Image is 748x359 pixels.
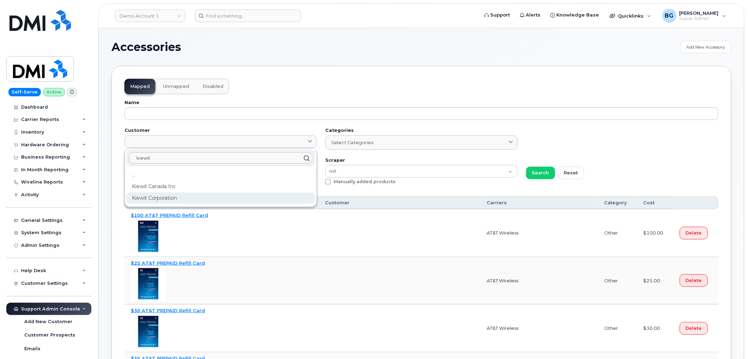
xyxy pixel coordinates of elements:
[131,314,166,349] img: thumb_accessories-69563-100x160.jpg
[325,135,518,150] a: Select Categories
[637,304,673,352] td: $30.00
[558,167,584,179] button: Reset
[325,158,518,163] label: Scraper
[124,128,317,133] label: Customer
[126,192,315,204] div: Kiewit Corporation
[480,209,598,257] td: AT&T Wireless
[334,179,396,184] span: Manually added products
[680,274,708,287] button: Delete
[637,209,673,257] td: $100.00
[480,197,598,209] th: Carriers
[480,257,598,305] td: AT&T Wireless
[126,169,315,181] div: ...
[564,169,578,176] span: Reset
[598,197,637,209] th: Category
[131,219,166,254] img: thumb_accessories-40899-100x160.jpg
[163,84,189,89] span: Unmapped
[598,257,637,305] td: Other
[686,325,702,332] span: Delete
[637,197,673,209] th: Cost
[331,139,373,146] span: Select Categories
[680,227,708,239] button: Delete
[126,181,315,192] div: Kiewit Canada Inc
[111,42,181,52] span: Accessories
[686,230,702,236] span: Delete
[526,167,555,179] button: Search
[203,84,223,89] span: Disabled
[131,260,205,266] a: $25 AT&T PREPAID Refill Card
[317,179,320,182] input: Manually added products
[131,266,166,301] img: thumb_accessories-74911-100x160.jpg
[325,179,518,188] div: Products with null or empty string values in scraper field. Please, uncheck if you want to search...
[480,304,598,352] td: AT&T Wireless
[680,41,731,53] a: Add New Accessory
[637,257,673,305] td: $25.00
[131,308,205,313] a: $30 AT&T PREPAID Refill Card
[686,277,702,284] span: Delete
[598,304,637,352] td: Other
[598,209,637,257] td: Other
[319,197,481,209] th: Customer
[680,322,708,335] button: Delete
[532,169,549,176] span: Search
[131,212,208,218] a: $100 AT&T PREPAID Refill Card
[124,101,718,105] label: Name
[325,128,518,133] label: Categories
